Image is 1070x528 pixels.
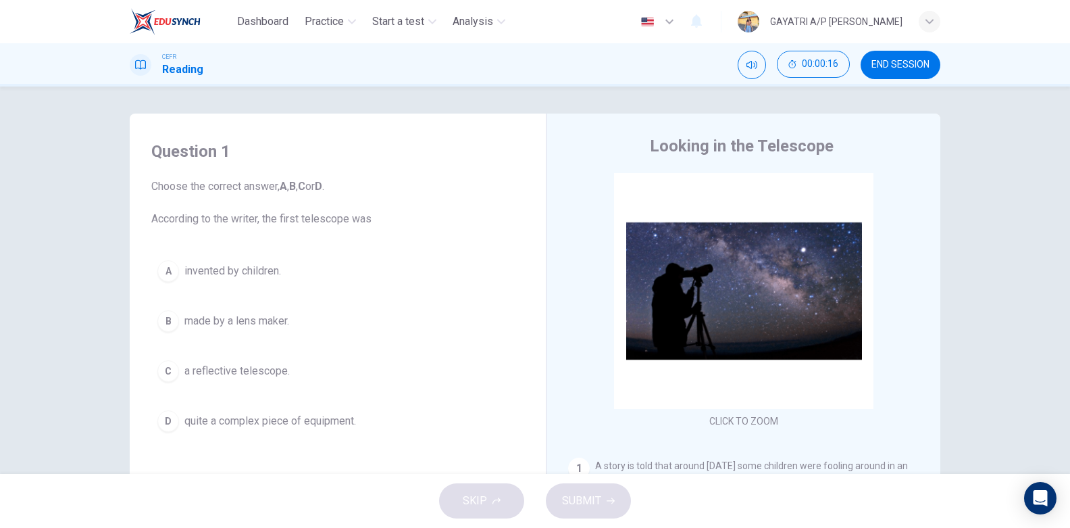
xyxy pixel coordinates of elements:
span: END SESSION [871,59,929,70]
span: Choose the correct answer, , , or . According to the writer, the first telescope was [151,178,524,227]
button: Bmade by a lens maker. [151,304,524,338]
button: Ca reflective telescope. [151,354,524,388]
span: Analysis [453,14,493,30]
button: Practice [299,9,361,34]
div: D [157,410,179,432]
div: A [157,260,179,282]
span: Start a test [372,14,424,30]
span: invented by children. [184,263,281,279]
span: a reflective telescope. [184,363,290,379]
div: Mute [738,51,766,79]
button: Start a test [367,9,442,34]
span: 00:00:16 [802,59,838,70]
button: Analysis [447,9,511,34]
b: D [315,180,322,193]
div: Hide [777,51,850,79]
span: made by a lens maker. [184,313,289,329]
img: en [639,17,656,27]
button: END SESSION [861,51,940,79]
div: B [157,310,179,332]
span: Practice [305,14,344,30]
img: EduSynch logo [130,8,201,35]
b: C [298,180,305,193]
h4: Looking in the Telescope [650,135,834,157]
span: quite a complex piece of equipment. [184,413,356,429]
div: Open Intercom Messenger [1024,482,1056,514]
button: Ainvented by children. [151,254,524,288]
span: CEFR [162,52,176,62]
img: Profile picture [738,11,759,32]
button: 00:00:16 [777,51,850,78]
h1: Reading [162,62,203,78]
div: C [157,360,179,382]
div: GAYATRI A/P [PERSON_NAME] [770,14,902,30]
button: Dashboard [232,9,294,34]
b: B [289,180,296,193]
a: EduSynch logo [130,8,232,35]
span: Dashboard [237,14,288,30]
b: A [280,180,287,193]
div: 1 [568,458,590,479]
button: Dquite a complex piece of equipment. [151,404,524,438]
h4: Question 1 [151,141,524,162]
